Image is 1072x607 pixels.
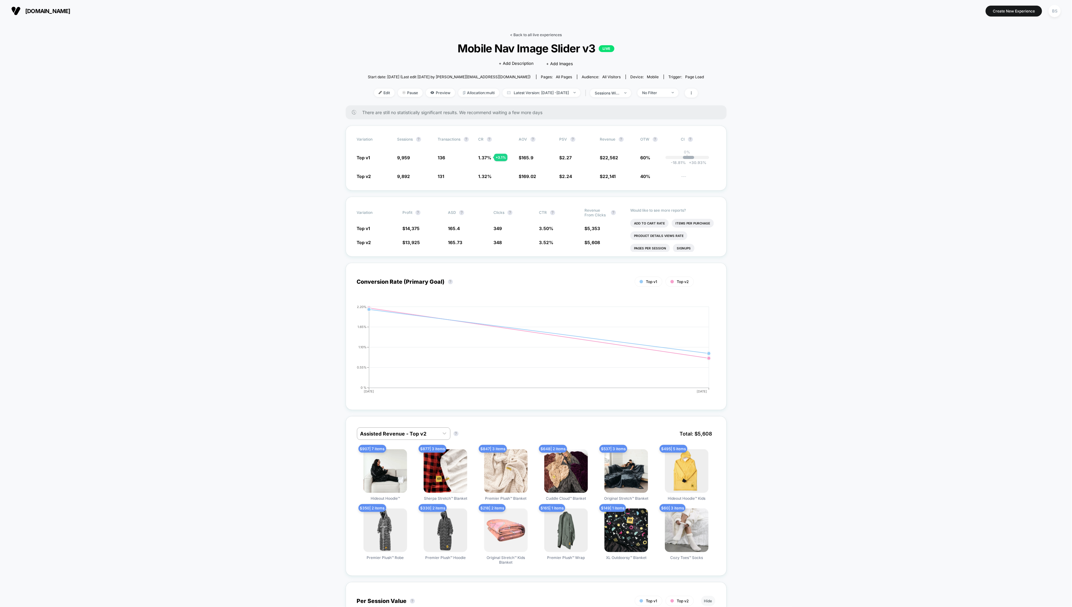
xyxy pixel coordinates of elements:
[599,445,627,453] span: $ 537 | 3 items
[560,155,572,160] span: $
[604,496,648,501] span: Original Stretch™ Blanket
[363,508,407,552] img: Premier Plush™ Robe
[677,427,715,440] span: Total: $ 5,608
[368,75,531,79] span: Start date: [DATE] (Last edit [DATE] by [PERSON_NAME][EMAIL_ADDRESS][DOMAIN_NAME])
[582,75,621,79] div: Audience:
[986,6,1042,17] button: Create New Experience
[397,155,410,160] span: 9,959
[448,226,460,231] span: 165.4
[405,226,420,231] span: 14,375
[358,345,367,349] tspan: 1.10%
[464,137,469,142] button: ?
[493,210,504,215] span: Clicks
[541,75,572,79] div: Pages:
[595,91,620,95] div: sessions with impression
[379,91,382,94] img: edit
[574,92,576,93] img: end
[402,240,420,245] span: $
[626,75,664,79] span: Device:
[448,210,456,215] span: ASD
[416,137,421,142] button: ?
[351,305,709,399] div: CONVERSION_RATE
[519,155,534,160] span: $
[697,389,707,393] tspan: [DATE]
[357,137,391,142] span: Variation
[669,75,704,79] div: Trigger:
[642,90,667,95] div: No Filter
[402,91,406,94] img: end
[604,508,648,552] img: XL Outdoorsy™ Blanket
[519,137,527,142] span: AOV
[371,496,400,501] span: Hideout Hoodie™
[600,174,616,179] span: $
[402,226,420,231] span: $
[688,137,693,142] button: ?
[478,137,484,142] span: CR
[641,174,651,179] span: 40%
[507,91,511,94] img: calendar
[646,279,657,284] span: Top v1
[539,226,554,231] span: 3.50 %
[25,8,70,14] span: [DOMAIN_NAME]
[562,174,572,179] span: 2.24
[485,496,526,501] span: Premier Plush™ Blanket
[647,75,659,79] span: mobile
[677,279,689,284] span: Top v2
[588,226,600,231] span: 5,353
[507,210,512,215] button: ?
[402,210,412,215] span: Profit
[484,508,528,552] img: Original Stretch™ Kids Blanket
[448,240,462,245] span: 165.73
[547,555,585,560] span: Premier Plush™ Wrap
[560,137,567,142] span: PSV
[405,240,420,245] span: 13,925
[419,504,447,512] span: $ 330 | 2 items
[600,137,616,142] span: Revenue
[539,504,565,512] span: $ 165 | 1 items
[611,210,616,215] button: ?
[599,504,626,512] span: $ 149 | 1 items
[531,137,536,142] button: ?
[606,555,647,560] span: XL Outdoorsy™ Blanket
[367,555,404,560] span: Premier Plush™ Robe
[357,365,367,369] tspan: 0.55%
[397,137,413,142] span: Sessions
[562,155,572,160] span: 2.27
[361,386,367,389] tspan: 0 %
[584,89,590,98] span: |
[397,174,410,179] span: 9,892
[701,596,715,606] button: Hide
[424,449,467,493] img: Sherpa Stretch™ Blanket
[357,155,370,160] span: Top v1
[687,154,688,159] p: |
[546,61,573,66] span: + Add Images
[604,449,648,493] img: Original Stretch™ Blanket
[438,155,445,160] span: 136
[546,496,586,501] span: Cuddle Cloud™ Blanket
[668,496,705,501] span: Hideout Hoodie™ Kids
[357,240,371,245] span: Top v2
[672,219,714,228] li: Items Per Purchase
[416,210,421,215] button: ?
[459,210,464,215] button: ?
[599,45,614,52] p: LIVE
[438,174,445,179] span: 131
[494,154,507,161] div: + 3.1 %
[438,137,461,142] span: Transactions
[550,210,555,215] button: ?
[689,160,691,165] span: +
[588,240,600,245] span: 5,608
[479,504,506,512] span: $ 218 | 2 items
[556,75,572,79] span: all pages
[363,449,407,493] img: Hideout Hoodie™
[653,137,658,142] button: ?
[358,325,367,329] tspan: 1.65%
[630,244,670,253] li: Pages Per Session
[660,504,685,512] span: $ 60 | 3 items
[398,89,423,97] span: Pause
[385,42,687,55] span: Mobile Nav Image Slider v3
[585,240,600,245] span: $
[603,75,621,79] span: All Visitors
[424,496,467,501] span: Sherpa Stretch™ Blanket
[681,175,715,179] span: ---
